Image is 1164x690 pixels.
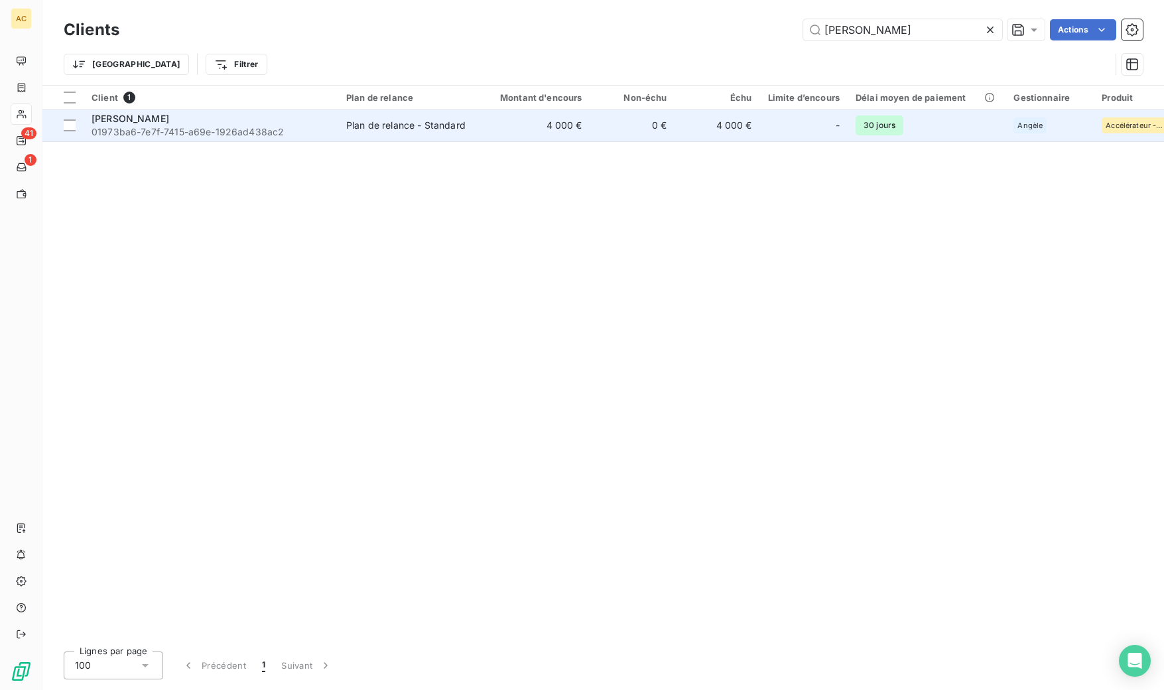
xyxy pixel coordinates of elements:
[254,652,273,679] button: 1
[836,119,840,132] span: -
[768,92,840,103] div: Limite d’encours
[174,652,254,679] button: Précédent
[25,154,36,166] span: 1
[11,661,32,682] img: Logo LeanPay
[64,18,119,42] h3: Clients
[1050,19,1116,40] button: Actions
[92,92,118,103] span: Client
[206,54,267,75] button: Filtrer
[1017,121,1043,129] span: Angèle
[675,109,760,141] td: 4 000 €
[598,92,667,103] div: Non-échu
[273,652,340,679] button: Suivant
[92,125,330,139] span: 01973ba6-7e7f-7415-a69e-1926ad438ac2
[123,92,135,103] span: 1
[11,8,32,29] div: AC
[64,54,189,75] button: [GEOGRAPHIC_DATA]
[856,115,903,135] span: 30 jours
[590,109,675,141] td: 0 €
[803,19,1002,40] input: Rechercher
[92,113,169,124] span: [PERSON_NAME]
[75,659,91,672] span: 100
[346,92,468,103] div: Plan de relance
[1106,121,1164,129] span: Accélérateur - Solo
[21,127,36,139] span: 41
[262,659,265,672] span: 1
[346,119,466,132] div: Plan de relance - Standard
[476,109,590,141] td: 4 000 €
[1013,92,1086,103] div: Gestionnaire
[484,92,582,103] div: Montant d'encours
[683,92,752,103] div: Échu
[856,92,998,103] div: Délai moyen de paiement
